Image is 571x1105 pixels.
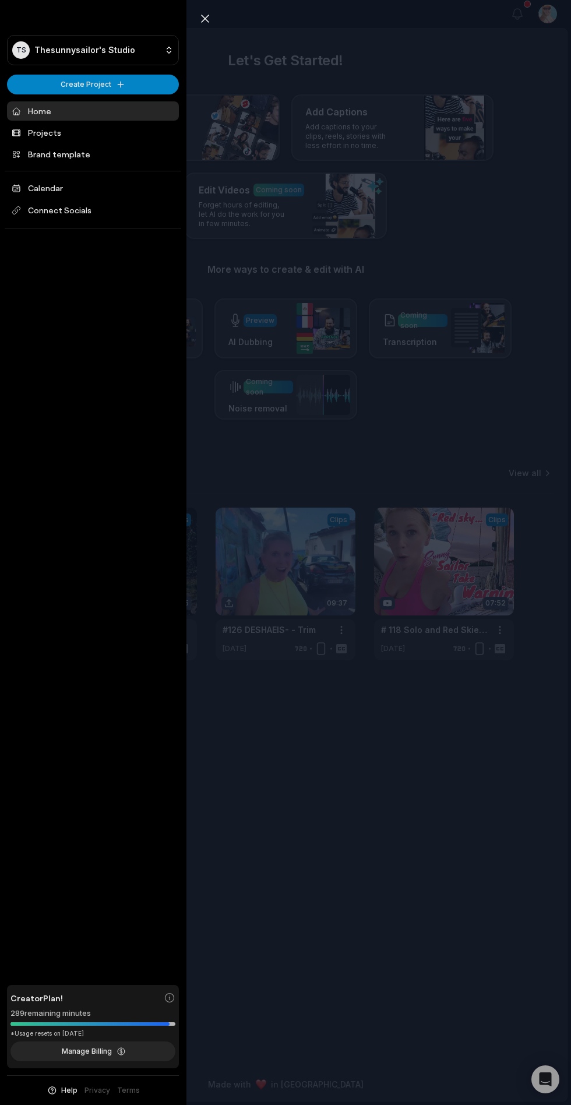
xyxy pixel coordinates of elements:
[34,45,135,55] p: Thesunnysailor's Studio
[7,200,179,221] span: Connect Socials
[10,1029,175,1038] div: *Usage resets on [DATE]
[7,145,179,164] a: Brand template
[61,1085,77,1096] span: Help
[117,1085,140,1096] a: Terms
[7,75,179,94] button: Create Project
[7,123,179,142] a: Projects
[531,1065,559,1093] div: Open Intercom Messenger
[10,992,63,1004] span: Creator Plan!
[12,41,30,59] div: TS
[10,1041,175,1061] button: Manage Billing
[7,178,179,198] a: Calendar
[47,1085,77,1096] button: Help
[7,101,179,121] a: Home
[10,1008,175,1019] div: 289 remaining minutes
[84,1085,110,1096] a: Privacy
